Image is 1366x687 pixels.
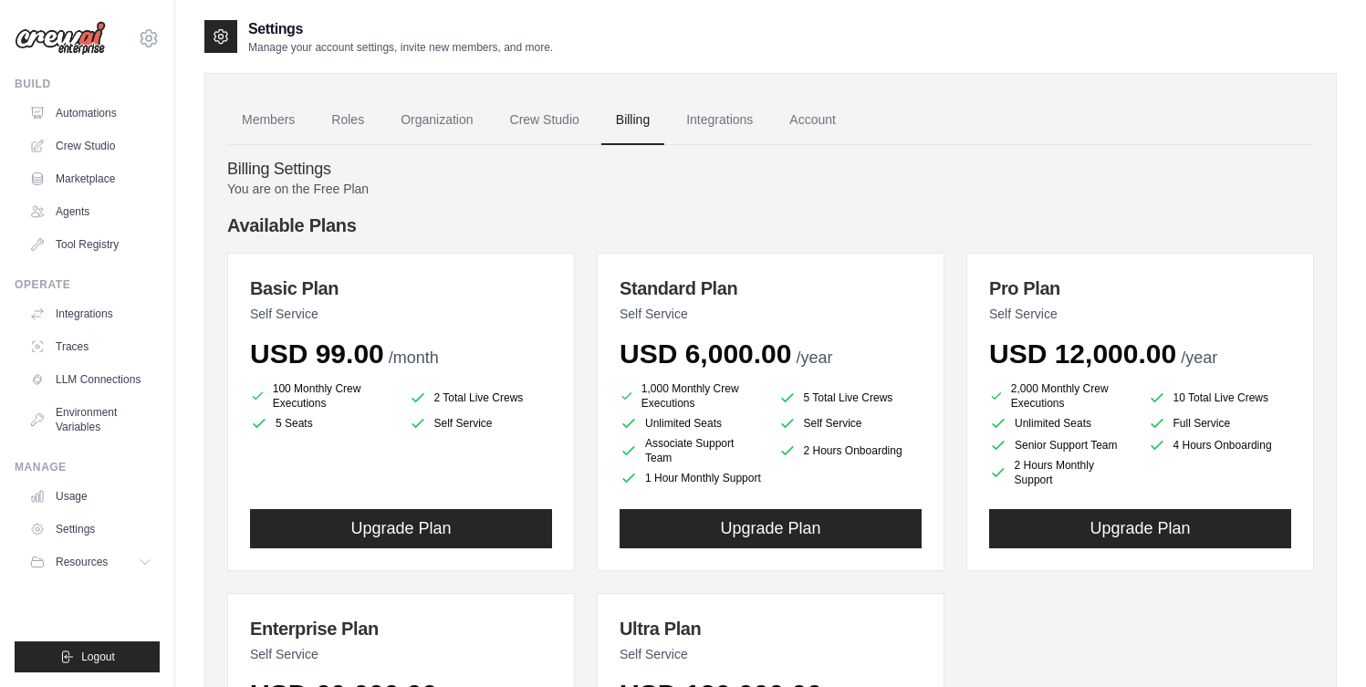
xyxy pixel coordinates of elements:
h3: Basic Plan [250,276,552,301]
a: LLM Connections [22,365,160,394]
h4: Available Plans [227,213,1314,238]
li: Self Service [409,414,553,432]
button: Upgrade Plan [989,509,1291,548]
h4: Billing Settings [227,160,1314,180]
a: Roles [317,96,379,145]
p: Self Service [250,645,552,663]
li: Unlimited Seats [989,414,1133,432]
a: Tool Registry [22,230,160,259]
li: 2 Hours Onboarding [778,436,923,465]
p: Self Service [250,305,552,323]
li: 5 Total Live Crews [778,385,923,411]
li: 5 Seats [250,414,394,432]
a: Crew Studio [22,131,160,161]
button: Resources [22,547,160,577]
p: Self Service [620,645,922,663]
p: Manage your account settings, invite new members, and more. [248,40,553,55]
h3: Enterprise Plan [250,616,552,641]
h3: Pro Plan [989,276,1291,301]
li: 4 Hours Onboarding [1148,436,1292,454]
span: /year [796,349,832,367]
span: Logout [81,650,115,664]
a: Agents [22,197,160,226]
a: Integrations [22,299,160,328]
img: Logo [15,21,106,56]
button: Logout [15,641,160,672]
li: 2 Hours Monthly Support [989,458,1133,487]
span: /month [389,349,439,367]
span: USD 6,000.00 [620,338,791,369]
h3: Ultra Plan [620,616,922,641]
span: Resources [56,555,108,569]
h3: Standard Plan [620,276,922,301]
a: Organization [386,96,487,145]
li: Self Service [778,414,923,432]
span: /year [1181,349,1217,367]
li: Senior Support Team [989,436,1133,454]
a: Environment Variables [22,398,160,442]
li: 100 Monthly Crew Executions [250,381,394,411]
li: 10 Total Live Crews [1148,385,1292,411]
li: 2 Total Live Crews [409,385,553,411]
li: Full Service [1148,414,1292,432]
span: USD 99.00 [250,338,384,369]
button: Upgrade Plan [250,509,552,548]
div: Build [15,77,160,91]
li: 1,000 Monthly Crew Executions [620,381,764,411]
a: Members [227,96,309,145]
a: Automations [22,99,160,128]
p: Self Service [989,305,1291,323]
button: Upgrade Plan [620,509,922,548]
span: USD 12,000.00 [989,338,1176,369]
p: You are on the Free Plan [227,180,1314,198]
a: Account [775,96,850,145]
div: Operate [15,277,160,292]
a: Billing [601,96,664,145]
li: Unlimited Seats [620,414,764,432]
li: 1 Hour Monthly Support [620,469,764,487]
li: Associate Support Team [620,436,764,465]
a: Traces [22,332,160,361]
a: Crew Studio [495,96,594,145]
a: Marketplace [22,164,160,193]
a: Settings [22,515,160,544]
a: Integrations [672,96,767,145]
a: Usage [22,482,160,511]
p: Self Service [620,305,922,323]
li: 2,000 Monthly Crew Executions [989,381,1133,411]
h2: Settings [248,18,553,40]
div: Manage [15,460,160,474]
